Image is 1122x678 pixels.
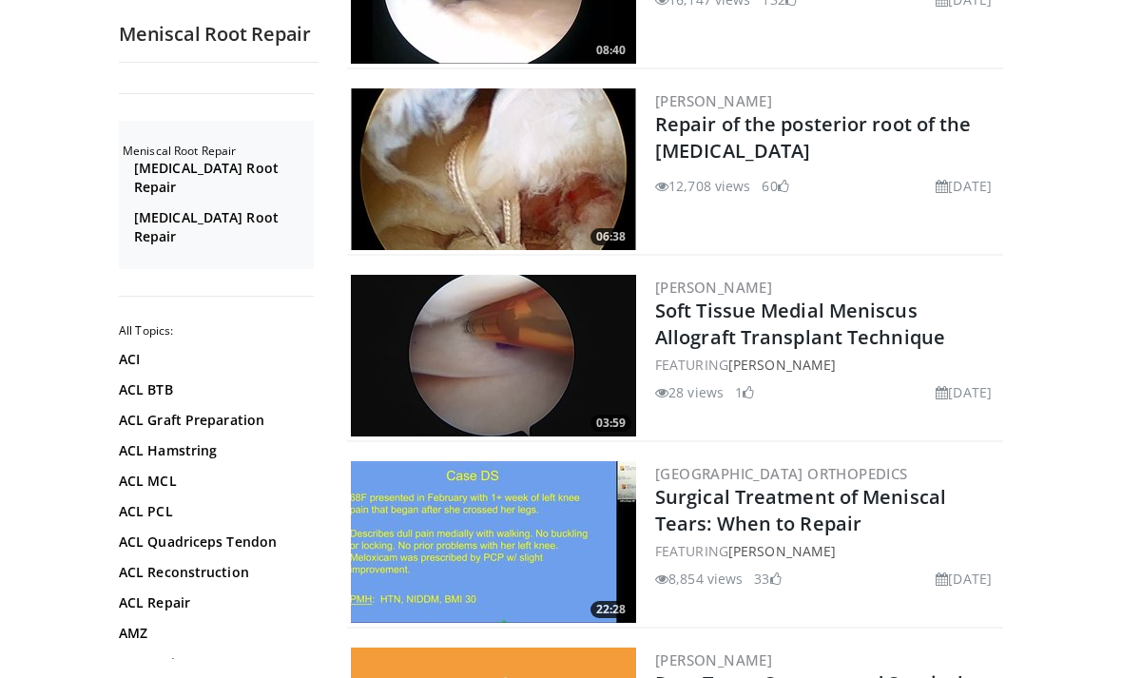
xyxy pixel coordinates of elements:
[119,563,309,582] a: ACL Reconstruction
[590,415,631,432] span: 03:59
[655,176,750,196] li: 12,708 views
[119,441,309,460] a: ACL Hamstring
[119,22,319,47] h2: Meniscal Root Repair
[134,159,309,197] a: [MEDICAL_DATA] Root Repair
[655,91,772,110] a: [PERSON_NAME]
[119,323,314,339] h2: All Topics:
[655,355,999,375] div: FEATURING
[728,356,836,374] a: [PERSON_NAME]
[119,472,309,491] a: ACL MCL
[351,275,636,436] img: 2707baef-ed28-494e-b200-3f97aa5b8346.300x170_q85_crop-smart_upscale.jpg
[119,350,309,369] a: ACI
[123,144,314,159] h2: Meniscal Root Repair
[655,382,724,402] li: 28 views
[655,650,772,669] a: [PERSON_NAME]
[119,654,309,673] a: Anatomic ACL
[590,228,631,245] span: 06:38
[119,624,309,643] a: AMZ
[119,593,309,612] a: ACL Repair
[655,298,945,350] a: Soft Tissue Medial Meniscus Allograft Transplant Technique
[134,208,309,246] a: [MEDICAL_DATA] Root Repair
[590,42,631,59] span: 08:40
[735,382,754,402] li: 1
[119,411,309,430] a: ACL Graft Preparation
[655,464,908,483] a: [GEOGRAPHIC_DATA] Orthopedics
[936,382,992,402] li: [DATE]
[351,461,636,623] a: 22:28
[351,88,636,250] img: Thumbnail3_copia_1.jpg.300x170_q85_crop-smart_upscale.jpg
[351,275,636,436] a: 03:59
[655,111,972,164] a: Repair of the posterior root of the [MEDICAL_DATA]
[655,484,946,536] a: Surgical Treatment of Meniscal Tears: When to Repair
[119,533,309,552] a: ACL Quadriceps Tendon
[936,569,992,589] li: [DATE]
[762,176,788,196] li: 60
[754,569,781,589] li: 33
[655,569,743,589] li: 8,854 views
[119,380,309,399] a: ACL BTB
[655,278,772,297] a: [PERSON_NAME]
[728,542,836,560] a: [PERSON_NAME]
[936,176,992,196] li: [DATE]
[655,541,999,561] div: FEATURING
[351,461,636,623] img: 73f26c0b-5ccf-44fc-8ea3-fdebfe20c8f0.300x170_q85_crop-smart_upscale.jpg
[119,502,309,521] a: ACL PCL
[590,601,631,618] span: 22:28
[351,88,636,250] a: 06:38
